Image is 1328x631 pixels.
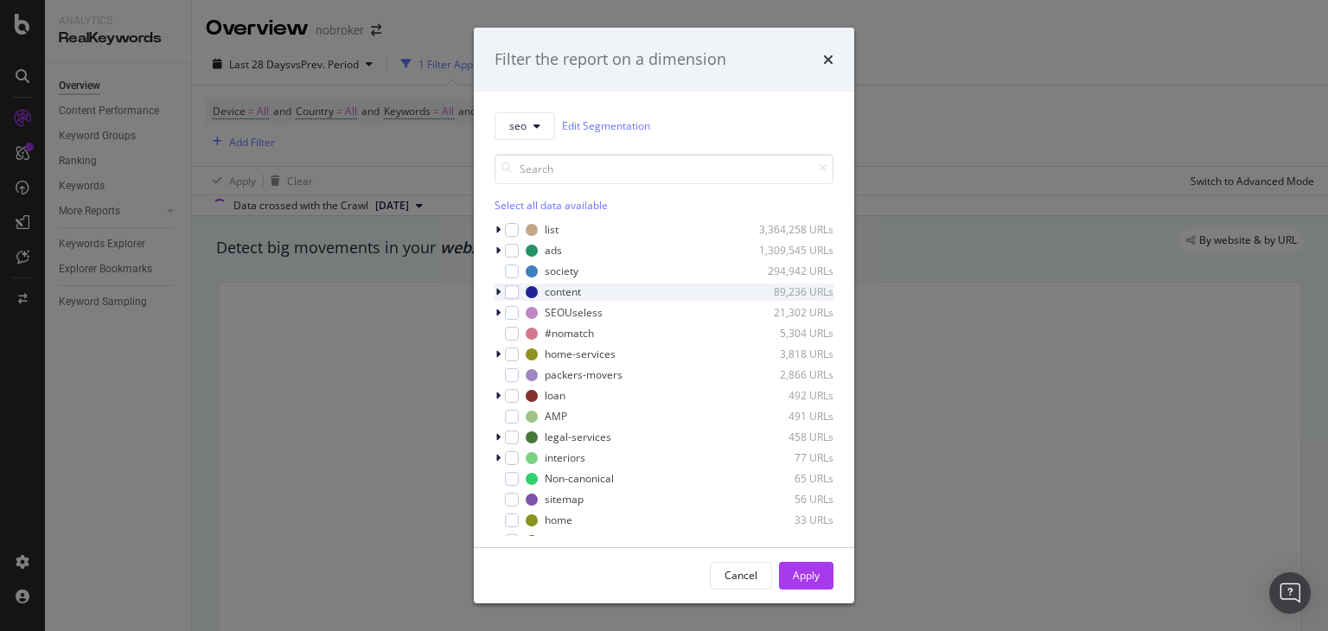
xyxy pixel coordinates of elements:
div: Open Intercom Messenger [1269,572,1311,614]
div: 65 URLs [749,471,833,486]
div: 2,866 URLs [749,367,833,382]
div: 492 URLs [749,388,833,403]
div: 33 URLs [749,513,833,527]
div: legal-services [545,430,611,444]
div: home-services [545,347,616,361]
div: 491 URLs [749,409,833,424]
div: 21,302 URLs [749,305,833,320]
div: 3,364,258 URLs [749,222,833,237]
div: Apply [793,568,820,583]
a: Edit Segmentation [562,117,650,135]
div: 3,818 URLs [749,347,833,361]
div: home [545,513,572,527]
button: Apply [779,562,833,590]
input: Search [495,154,833,184]
button: seo [495,112,555,140]
div: list [545,222,559,237]
div: 1,309,545 URLs [749,243,833,258]
div: 77 URLs [749,450,833,465]
div: 56 URLs [749,492,833,507]
div: times [823,48,833,71]
div: Non-canonical [545,471,614,486]
div: AMP [545,409,567,424]
div: ads [545,243,562,258]
div: sitemap [545,492,584,507]
div: content [545,284,581,299]
div: Cancel [725,568,757,583]
div: renovation [545,533,597,548]
div: packers-movers [545,367,622,382]
div: SEOUseless [545,305,603,320]
div: #nomatch [545,326,594,341]
div: 89,236 URLs [749,284,833,299]
div: loan [545,388,565,403]
div: 5,304 URLs [749,326,833,341]
div: Filter the report on a dimension [495,48,726,71]
div: 294,942 URLs [749,264,833,278]
div: Select all data available [495,198,833,213]
div: 31 URLs [749,533,833,548]
div: society [545,264,578,278]
div: 458 URLs [749,430,833,444]
div: modal [474,28,854,603]
span: seo [509,118,527,133]
button: Cancel [710,562,772,590]
div: interiors [545,450,585,465]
